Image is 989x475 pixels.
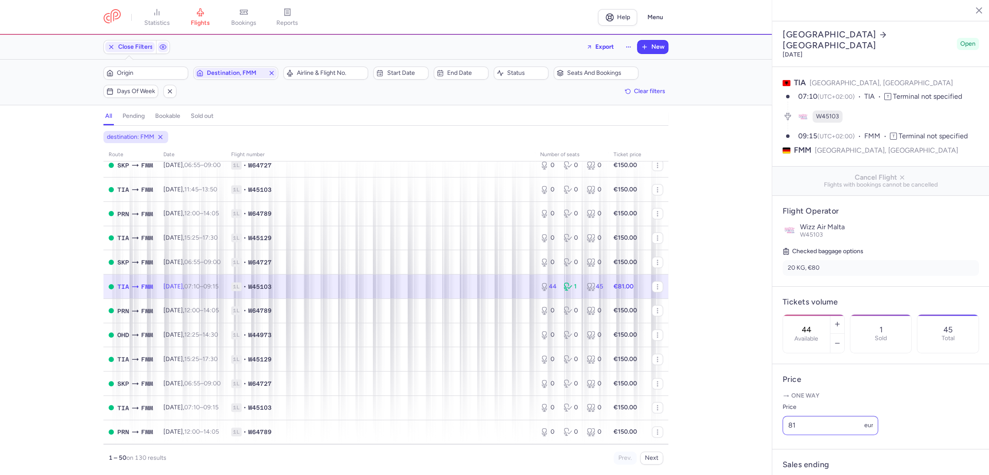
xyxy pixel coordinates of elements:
[141,233,153,243] span: Memmingen-Allgäu, Memmingen, Germany
[117,258,129,267] span: Alexander The Great Airport, Skopje, Macedonia, The former Yugoslav Rep. of
[184,234,218,241] span: –
[204,380,221,387] time: 09:00
[117,427,129,437] span: Pristina International, Pristina, Kosovo
[109,454,126,462] strong: 1 – 50
[184,404,219,411] span: –
[297,70,365,77] span: Airline & Flight No.
[248,331,272,339] span: W44973
[864,92,884,102] span: TIA
[184,380,221,387] span: –
[184,186,199,193] time: 11:45
[184,404,200,411] time: 07:10
[117,209,129,219] span: Pristina International, Pristina, Kosovo
[564,428,580,436] div: 0
[248,234,272,242] span: W45129
[163,307,219,314] span: [DATE],
[564,258,580,267] div: 0
[231,331,242,339] span: 1L
[816,112,839,121] span: W45103
[564,379,580,388] div: 0
[614,210,637,217] strong: €150.00
[104,40,156,54] button: Close Filters
[184,234,199,241] time: 15:25
[248,428,272,436] span: W64789
[614,404,637,411] strong: €150.00
[243,185,246,194] span: •
[640,452,663,465] button: Next
[231,403,242,412] span: 1L
[203,428,219,435] time: 14:05
[243,331,246,339] span: •
[184,283,200,290] time: 07:10
[163,380,221,387] span: [DATE],
[184,331,199,338] time: 12:25
[248,258,272,267] span: W64727
[554,67,638,80] button: Seats and bookings
[266,8,309,27] a: reports
[587,306,603,315] div: 0
[535,148,608,161] th: number of seats
[783,29,953,51] h2: [GEOGRAPHIC_DATA] [GEOGRAPHIC_DATA]
[184,161,200,169] time: 06:55
[960,40,976,48] span: Open
[204,258,221,266] time: 09:00
[184,258,221,266] span: –
[231,258,242,267] span: 1L
[141,306,153,316] span: Memmingen-Allgäu, Memmingen, Germany
[248,355,272,364] span: W45129
[202,331,218,338] time: 14:30
[540,306,557,315] div: 0
[587,282,603,291] div: 45
[163,210,219,217] span: [DATE],
[794,335,818,342] label: Available
[141,379,153,388] span: Memmingen-Allgäu, Memmingen, Germany
[564,282,580,291] div: 1
[587,428,603,436] div: 0
[614,161,637,169] strong: €150.00
[564,161,580,170] div: 0
[231,379,242,388] span: 1L
[204,161,221,169] time: 09:00
[184,428,219,435] span: –
[614,234,637,241] strong: €150.00
[117,233,129,243] span: TIA
[794,145,811,156] span: FMM
[243,258,246,267] span: •
[507,70,545,77] span: Status
[564,209,580,218] div: 0
[184,355,199,363] time: 15:25
[614,355,637,363] strong: €150.00
[243,306,246,315] span: •
[117,379,129,388] span: Alexander The Great Airport, Skopje, Macedonia, The former Yugoslav Rep. of
[783,260,979,276] li: 20 KG, €80
[117,330,129,340] span: Ohrid, Ohrid, Macedonia, The former Yugoslav Rep. of
[447,70,485,77] span: End date
[587,403,603,412] div: 0
[184,428,200,435] time: 12:00
[191,19,210,27] span: flights
[123,112,145,120] h4: pending
[564,403,580,412] div: 0
[581,40,620,54] button: Export
[105,112,112,120] h4: all
[614,307,637,314] strong: €150.00
[783,402,878,412] label: Price
[540,234,557,242] div: 0
[817,93,855,100] span: (UTC+02:00)
[587,161,603,170] div: 0
[243,282,246,291] span: •
[141,282,153,291] span: Memmingen-Allgäu, Memmingen, Germany
[540,258,557,267] div: 0
[373,67,428,80] button: Start date
[203,404,219,411] time: 09:15
[614,428,637,435] strong: €150.00
[587,209,603,218] div: 0
[567,70,635,77] span: Seats and bookings
[494,67,548,80] button: Status
[243,379,246,388] span: •
[184,307,219,314] span: –
[387,70,425,77] span: Start date
[817,133,855,140] span: (UTC+02:00)
[231,428,242,436] span: 1L
[783,51,803,58] time: [DATE]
